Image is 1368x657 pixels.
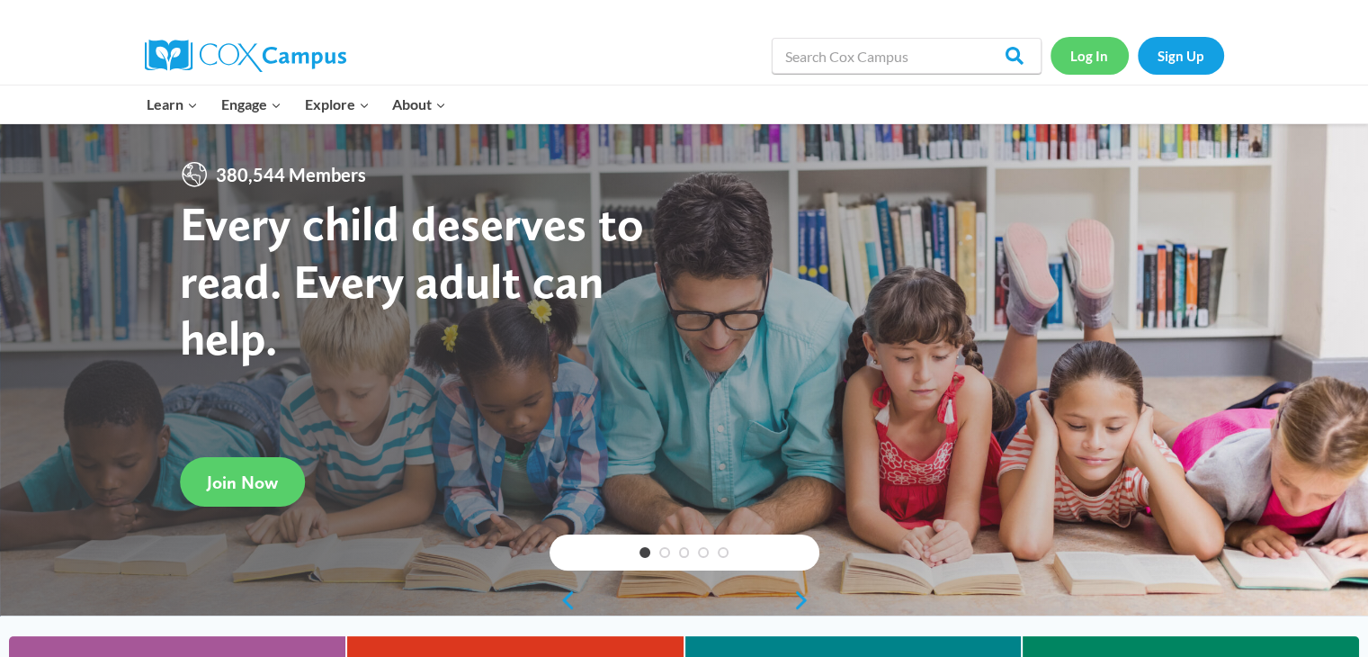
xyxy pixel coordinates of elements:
[136,85,210,123] button: Child menu of Learn
[293,85,381,123] button: Child menu of Explore
[1138,37,1224,74] a: Sign Up
[718,547,729,558] a: 5
[679,547,690,558] a: 3
[772,38,1042,74] input: Search Cox Campus
[1051,37,1224,74] nav: Secondary Navigation
[550,589,577,611] a: previous
[207,472,278,493] span: Join Now
[180,194,644,366] strong: Every child deserves to read. Every adult can help.
[659,547,670,558] a: 2
[639,547,650,558] a: 1
[180,458,305,508] a: Join Now
[210,85,293,123] button: Child menu of Engage
[550,582,819,618] div: content slider buttons
[1051,37,1129,74] a: Log In
[792,589,819,611] a: next
[698,547,709,558] a: 4
[209,160,373,189] span: 380,544 Members
[145,40,346,72] img: Cox Campus
[136,85,458,123] nav: Primary Navigation
[380,85,458,123] button: Child menu of About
